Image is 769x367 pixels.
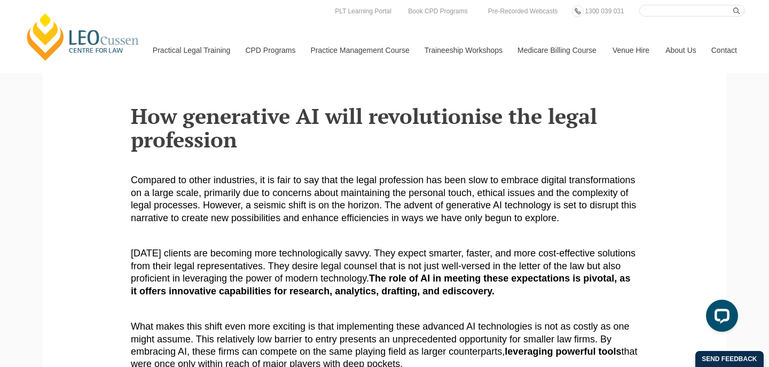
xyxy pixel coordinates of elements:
[485,5,561,17] a: Pre-Recorded Webcasts
[131,174,638,224] p: Compared to other industries, it is fair to say that the legal profession has been slow to embrac...
[131,247,638,298] p: [DATE] clients are becoming more technologically savvy. They expect smarter, faster, and more cos...
[303,27,417,73] a: Practice Management Course
[605,27,657,73] a: Venue Hire
[582,5,626,17] a: 1300 039 031
[24,12,142,62] a: [PERSON_NAME] Centre for Law
[509,27,605,73] a: Medicare Billing Course
[131,101,597,153] strong: How generative AI will revolutionise the legal profession
[585,7,624,15] span: 1300 039 031
[145,27,238,73] a: Practical Legal Training
[505,346,621,357] strong: leveraging powerful tools
[131,273,630,296] strong: The role of AI in meeting these expectations is pivotal, as it offers innovative capabilities for...
[332,5,394,17] a: PLT Learning Portal
[697,295,742,340] iframe: LiveChat chat widget
[417,27,509,73] a: Traineeship Workshops
[405,5,470,17] a: Book CPD Programs
[657,27,703,73] a: About Us
[237,27,302,73] a: CPD Programs
[703,27,745,73] a: Contact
